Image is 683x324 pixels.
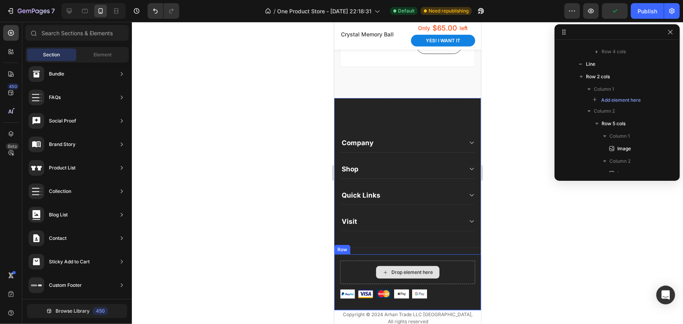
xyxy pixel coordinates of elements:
div: Bundle [49,70,64,78]
div: 450 [7,83,19,90]
span: Column 2 [609,157,631,165]
div: 450 [93,307,108,315]
span: Column 2 [594,107,615,115]
span: Line [586,60,595,68]
span: One Product Store - [DATE] 22:18:31 [277,7,371,15]
p: Copyright © 2024 Arhan Trade LLC [GEOGRAPHIC_DATA], All rights reserved [7,289,140,303]
span: Section [43,51,60,58]
span: Browse Library [56,308,90,315]
span: Add element here [601,97,641,104]
p: 7 [51,6,55,16]
div: Blog List [49,211,68,219]
button: 7 [3,3,58,19]
div: Product List [49,164,76,172]
div: Sticky Add to Cart [49,258,90,266]
span: Row 2 cols [586,73,610,81]
div: Collection [49,187,71,195]
div: Contact [49,234,67,242]
div: Brand Story [49,140,76,148]
iframe: Design area [334,22,481,324]
span: Image [617,170,631,178]
span: Image [617,145,631,153]
div: FAQs [49,94,61,101]
button: Browse Library450 [27,304,127,318]
button: Add element here [589,95,644,105]
div: Social Proof [49,117,76,125]
div: Publish [638,7,657,15]
span: Default [398,7,414,14]
div: Undo/Redo [148,3,179,19]
div: Open Intercom Messenger [656,286,675,304]
span: / [274,7,276,15]
span: Row 5 cols [602,120,625,128]
span: Row 4 cols [602,48,626,56]
span: Column 1 [609,132,630,140]
span: Need republishing [429,7,469,14]
button: Publish [631,3,664,19]
div: Beta [6,143,19,149]
input: Search Sections & Elements [25,25,129,41]
span: Element [94,51,112,58]
div: Custom Footer [49,281,82,289]
span: Column 1 [594,85,614,93]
